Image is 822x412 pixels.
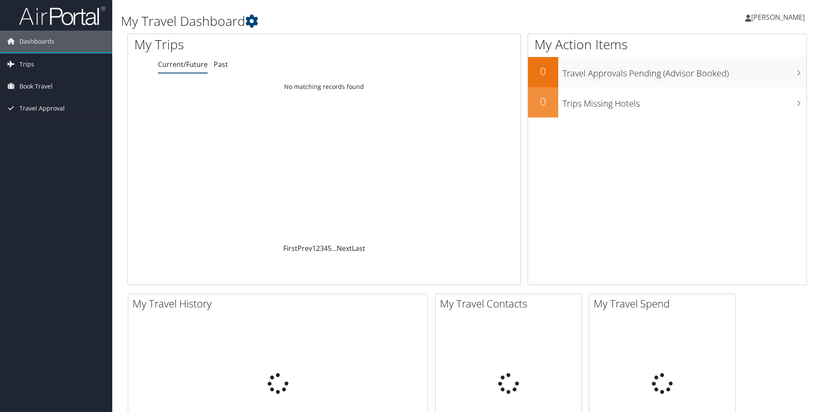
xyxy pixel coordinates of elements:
[337,244,352,253] a: Next
[751,13,805,22] span: [PERSON_NAME]
[19,76,53,97] span: Book Travel
[134,35,351,54] h1: My Trips
[214,60,228,69] a: Past
[332,244,337,253] span: …
[528,35,806,54] h1: My Action Items
[528,64,558,79] h2: 0
[297,244,312,253] a: Prev
[528,87,806,117] a: 0Trips Missing Hotels
[528,57,806,87] a: 0Travel Approvals Pending (Advisor Booked)
[594,296,735,311] h2: My Travel Spend
[19,31,54,52] span: Dashboards
[316,244,320,253] a: 2
[328,244,332,253] a: 5
[312,244,316,253] a: 1
[158,60,208,69] a: Current/Future
[133,296,427,311] h2: My Travel History
[121,12,582,30] h1: My Travel Dashboard
[745,4,813,30] a: [PERSON_NAME]
[128,79,521,95] td: No matching records found
[19,6,105,26] img: airportal-logo.png
[19,98,65,119] span: Travel Approval
[324,244,328,253] a: 4
[528,94,558,109] h2: 0
[283,244,297,253] a: First
[320,244,324,253] a: 3
[352,244,365,253] a: Last
[19,54,34,75] span: Trips
[563,63,806,79] h3: Travel Approvals Pending (Advisor Booked)
[563,93,806,110] h3: Trips Missing Hotels
[440,296,582,311] h2: My Travel Contacts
